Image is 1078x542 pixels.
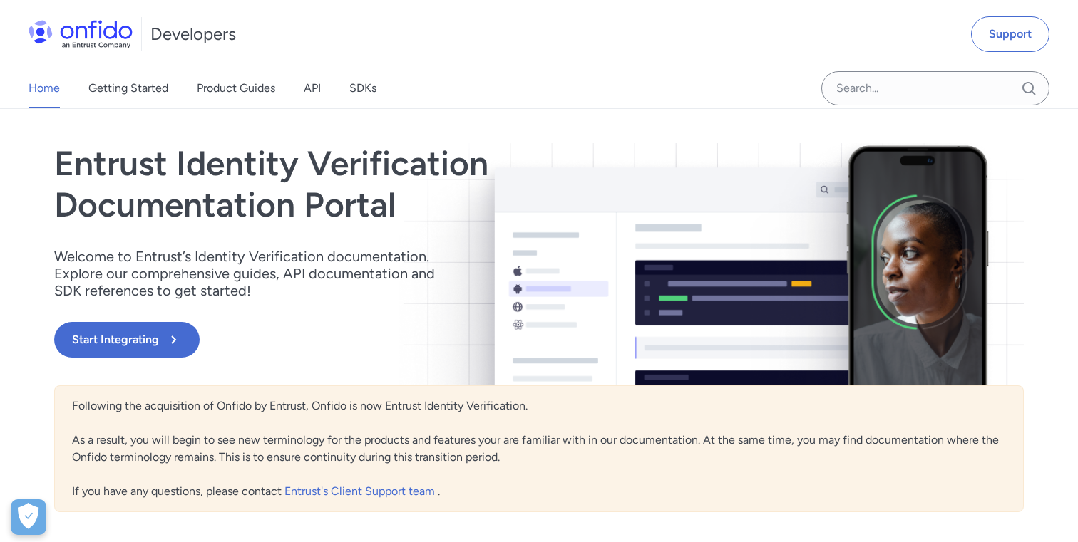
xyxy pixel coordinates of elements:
h1: Entrust Identity Verification Documentation Portal [54,143,733,225]
img: Onfido Logo [29,20,133,48]
button: Start Integrating [54,322,200,358]
a: Home [29,68,60,108]
a: SDKs [349,68,376,108]
button: Open Preferences [11,499,46,535]
a: Start Integrating [54,322,733,358]
a: API [304,68,321,108]
a: Product Guides [197,68,275,108]
div: Cookie Preferences [11,499,46,535]
div: Following the acquisition of Onfido by Entrust, Onfido is now Entrust Identity Verification. As a... [54,385,1024,512]
input: Onfido search input field [821,71,1049,105]
p: Welcome to Entrust’s Identity Verification documentation. Explore our comprehensive guides, API d... [54,248,453,299]
a: Getting Started [88,68,168,108]
h1: Developers [150,23,236,46]
a: Support [971,16,1049,52]
a: Entrust's Client Support team [284,484,438,498]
